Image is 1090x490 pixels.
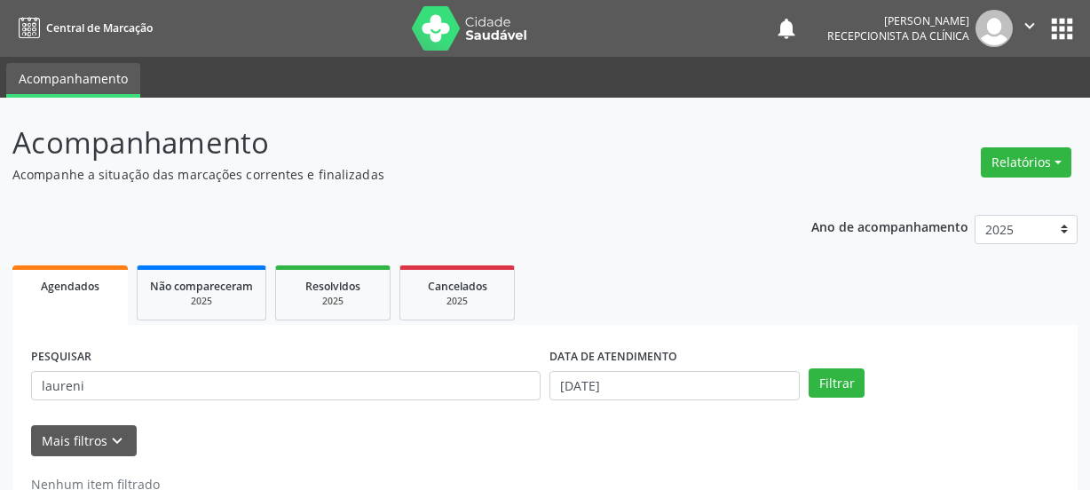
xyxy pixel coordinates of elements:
span: Resolvidos [305,279,360,294]
label: PESQUISAR [31,344,91,371]
span: Recepcionista da clínica [827,28,969,43]
span: Cancelados [428,279,487,294]
i:  [1020,16,1039,36]
a: Central de Marcação [12,13,153,43]
label: DATA DE ATENDIMENTO [549,344,677,371]
span: Agendados [41,279,99,294]
div: 2025 [150,295,253,308]
p: Ano de acompanhamento [811,215,968,237]
div: 2025 [288,295,377,308]
i: keyboard_arrow_down [107,431,127,451]
input: Selecione um intervalo [549,371,800,401]
button: notifications [774,16,799,41]
p: Acompanhamento [12,121,758,165]
button: apps [1047,13,1078,44]
img: img [975,10,1013,47]
p: Acompanhe a situação das marcações correntes e finalizadas [12,165,758,184]
div: [PERSON_NAME] [827,13,969,28]
span: Não compareceram [150,279,253,294]
input: Nome, CNS [31,371,541,401]
div: 2025 [413,295,502,308]
button:  [1013,10,1047,47]
button: Filtrar [809,368,865,399]
span: Central de Marcação [46,20,153,36]
a: Acompanhamento [6,63,140,98]
button: Relatórios [981,147,1071,178]
button: Mais filtroskeyboard_arrow_down [31,425,137,456]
